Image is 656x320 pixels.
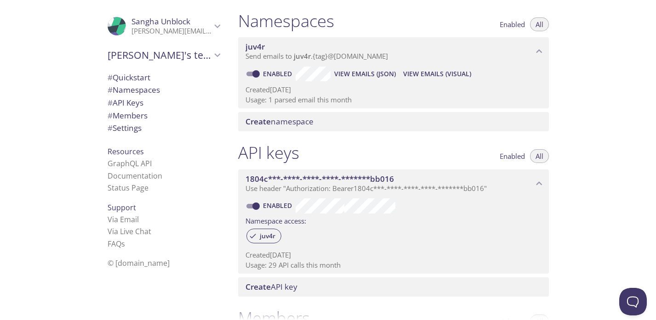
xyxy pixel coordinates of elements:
a: Via Email [108,214,139,225]
div: Quickstart [100,71,227,84]
div: juv4r [246,229,281,243]
a: Status Page [108,183,148,193]
span: Sangha Unblock [131,16,190,27]
button: All [530,149,549,163]
button: All [530,17,549,31]
a: GraphQL API [108,158,152,168]
span: [PERSON_NAME]'s team [108,49,211,62]
div: Create namespace [238,112,549,131]
a: Documentation [108,171,162,181]
span: Support [108,202,136,213]
p: Created [DATE] [245,250,542,260]
button: View Emails (JSON) [331,67,399,81]
span: Settings [108,123,142,133]
span: juv4r [245,41,265,52]
span: # [108,84,113,95]
span: API Keys [108,97,143,108]
span: s [121,239,125,249]
span: juv4r [254,232,281,240]
span: © [DOMAIN_NAME] [108,258,170,268]
div: API Keys [100,96,227,109]
iframe: Help Scout Beacon - Open [619,288,647,315]
div: Sangha Unblock [100,11,227,41]
button: Enabled [494,17,531,31]
h1: Namespaces [238,11,334,31]
span: Create [245,116,271,127]
p: Created [DATE] [245,85,542,95]
button: View Emails (Visual) [399,67,475,81]
span: Quickstart [108,72,150,83]
span: Create [245,281,271,292]
h1: API keys [238,142,299,163]
div: Sangha's team [100,43,227,67]
span: # [108,110,113,121]
a: Via Live Chat [108,226,151,236]
div: juv4r namespace [238,37,549,66]
span: namespace [245,116,314,127]
div: Team Settings [100,122,227,135]
a: Enabled [262,69,296,78]
p: Usage: 29 API calls this month [245,260,542,270]
p: Usage: 1 parsed email this month [245,95,542,105]
a: FAQ [108,239,125,249]
div: Members [100,109,227,122]
span: View Emails (Visual) [403,68,471,79]
span: View Emails (JSON) [334,68,396,79]
span: juv4r [294,51,311,61]
p: [PERSON_NAME][EMAIL_ADDRESS][PERSON_NAME][DOMAIN_NAME] [131,27,211,36]
span: Namespaces [108,84,160,95]
span: # [108,97,113,108]
a: Enabled [262,201,296,210]
div: Create API Key [238,277,549,297]
span: # [108,72,113,83]
button: Enabled [494,149,531,163]
span: Resources [108,146,144,157]
span: Send emails to . {tag} @[DOMAIN_NAME] [245,51,388,61]
label: Namespace access: [245,213,306,227]
span: API key [245,281,297,292]
span: # [108,123,113,133]
div: Namespaces [100,84,227,96]
span: Members [108,110,148,121]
